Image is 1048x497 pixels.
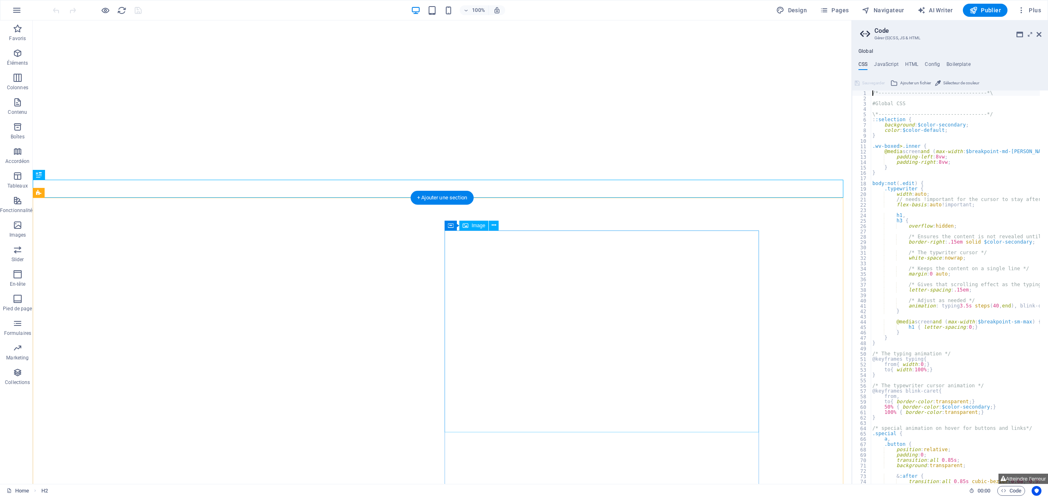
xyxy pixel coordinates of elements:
[6,355,29,361] p: Marketing
[858,4,907,17] button: Navigateur
[969,486,991,496] h6: Durée de la session
[4,330,31,337] p: Formulaires
[943,78,979,88] span: Sélecteur de couleur
[874,61,898,70] h4: JavaScript
[852,404,872,410] div: 60
[852,399,872,404] div: 59
[9,35,26,42] p: Favoris
[978,486,990,496] span: 00 00
[852,218,872,224] div: 25
[852,319,872,325] div: 44
[852,271,872,277] div: 35
[905,61,919,70] h4: HTML
[852,420,872,426] div: 63
[852,96,872,101] div: 2
[472,5,485,15] h6: 100%
[852,154,872,160] div: 13
[5,379,30,386] p: Collections
[946,61,971,70] h4: Boilerplate
[852,165,872,170] div: 15
[858,48,873,55] h4: Global
[460,5,489,15] button: 100%
[776,6,807,14] span: Design
[852,303,872,309] div: 41
[773,4,810,17] button: Design
[100,5,110,15] button: Cliquez ici pour quitter le mode Aperçu et poursuivre l'édition.
[852,314,872,319] div: 43
[852,431,872,436] div: 65
[852,170,872,176] div: 16
[852,149,872,154] div: 12
[852,378,872,383] div: 55
[852,181,872,186] div: 18
[852,447,872,452] div: 68
[10,281,25,287] p: En-tête
[852,202,872,208] div: 22
[852,452,872,458] div: 69
[117,6,126,15] i: Actualiser la page
[493,7,501,14] i: Lors du redimensionnement, ajuster automatiquement le niveau de zoom en fonction de l'appareil sé...
[852,346,872,351] div: 49
[817,4,852,17] button: Pages
[852,330,872,335] div: 46
[852,90,872,96] div: 1
[852,442,872,447] div: 67
[852,245,872,250] div: 30
[852,250,872,255] div: 31
[852,293,872,298] div: 39
[858,61,867,70] h4: CSS
[925,61,940,70] h4: Config
[852,213,872,218] div: 24
[852,239,872,245] div: 29
[852,122,872,128] div: 7
[7,486,29,496] a: Cliquez pour annuler la sélection. Double-cliquez pour ouvrir Pages.
[1032,486,1041,496] button: Usercentrics
[411,191,474,205] div: + Ajouter une section
[914,4,956,17] button: AI Writer
[852,389,872,394] div: 57
[852,373,872,378] div: 54
[852,229,872,234] div: 27
[1014,4,1044,17] button: Plus
[11,133,25,140] p: Boîtes
[7,60,28,66] p: Éléments
[852,106,872,112] div: 4
[7,183,28,189] p: Tableaux
[852,138,872,144] div: 10
[983,488,985,494] span: :
[773,4,810,17] div: Design (Ctrl+Alt+Y)
[852,383,872,389] div: 56
[852,128,872,133] div: 8
[997,486,1025,496] button: Code
[852,261,872,266] div: 33
[852,277,872,282] div: 36
[852,367,872,373] div: 53
[852,101,872,106] div: 3
[998,474,1048,484] button: Atteindre l'erreur
[969,6,1001,14] span: Publier
[852,112,872,117] div: 5
[852,192,872,197] div: 20
[8,109,27,115] p: Contenu
[852,410,872,415] div: 61
[852,341,872,346] div: 48
[889,78,932,88] button: Ajouter un fichier
[852,362,872,367] div: 52
[852,309,872,314] div: 42
[852,234,872,239] div: 28
[852,357,872,362] div: 51
[820,6,849,14] span: Pages
[7,84,28,91] p: Colonnes
[852,474,872,479] div: 73
[963,4,1007,17] button: Publier
[852,335,872,341] div: 47
[852,144,872,149] div: 11
[852,176,872,181] div: 17
[852,282,872,287] div: 37
[852,197,872,202] div: 21
[852,468,872,474] div: 72
[1017,6,1041,14] span: Plus
[852,186,872,192] div: 19
[852,351,872,357] div: 50
[852,298,872,303] div: 40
